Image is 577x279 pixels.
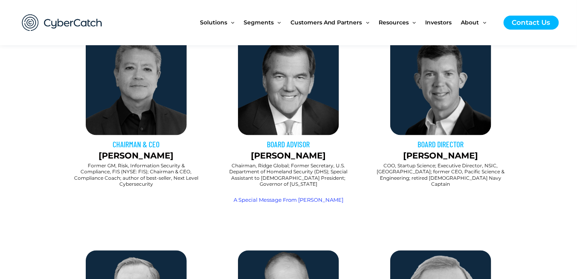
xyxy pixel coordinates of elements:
img: CyberCatch [14,6,110,39]
p: [PERSON_NAME] [216,149,361,162]
span: Menu Toggle [362,6,369,39]
span: About [461,6,479,39]
h2: Chairman, Ridge Global; Former Secretary, U.S. Department of Homeland Security (DHS); Special Ass... [224,163,353,187]
span: Segments [244,6,274,39]
span: Menu Toggle [409,6,416,39]
span: Investors [426,6,452,39]
span: Menu Toggle [479,6,486,39]
h2: Former GM, Risk, Information Security & Compliance, FIS (NYSE: FIS); Chairman & CEO, Compliance C... [72,163,200,187]
h3: BOARD ADVISOR [216,139,361,149]
a: A Special Message From [PERSON_NAME] [234,197,343,203]
span: Menu Toggle [227,6,234,39]
p: [PERSON_NAME] [369,149,513,162]
span: Resources [379,6,409,39]
p: [PERSON_NAME] [64,149,208,162]
span: Customers and Partners [291,6,362,39]
a: Investors [426,6,461,39]
a: Contact Us [504,16,559,30]
h2: COO, Startup Science; Executive Director, NSIC, [GEOGRAPHIC_DATA]; former CEO, Pacific Science & ... [377,163,505,187]
span: Solutions [200,6,227,39]
nav: Site Navigation: New Main Menu [200,6,496,39]
h3: BOARD DIRECTOR [369,139,513,149]
h3: CHAIRMAN & CEO [64,139,208,149]
span: Menu Toggle [274,6,281,39]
